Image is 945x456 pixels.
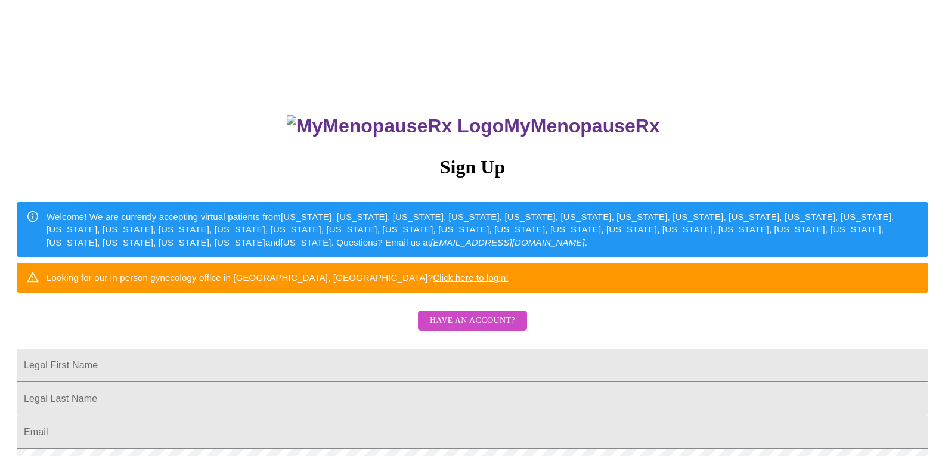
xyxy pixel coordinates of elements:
[418,311,527,331] button: Have an account?
[18,115,929,137] h3: MyMenopauseRx
[47,266,509,289] div: Looking for our in person gynecology office in [GEOGRAPHIC_DATA], [GEOGRAPHIC_DATA]?
[415,324,530,334] a: Have an account?
[433,272,509,283] a: Click here to login!
[17,156,928,178] h3: Sign Up
[430,314,515,328] span: Have an account?
[47,206,919,253] div: Welcome! We are currently accepting virtual patients from [US_STATE], [US_STATE], [US_STATE], [US...
[430,237,585,247] em: [EMAIL_ADDRESS][DOMAIN_NAME]
[287,115,504,137] img: MyMenopauseRx Logo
